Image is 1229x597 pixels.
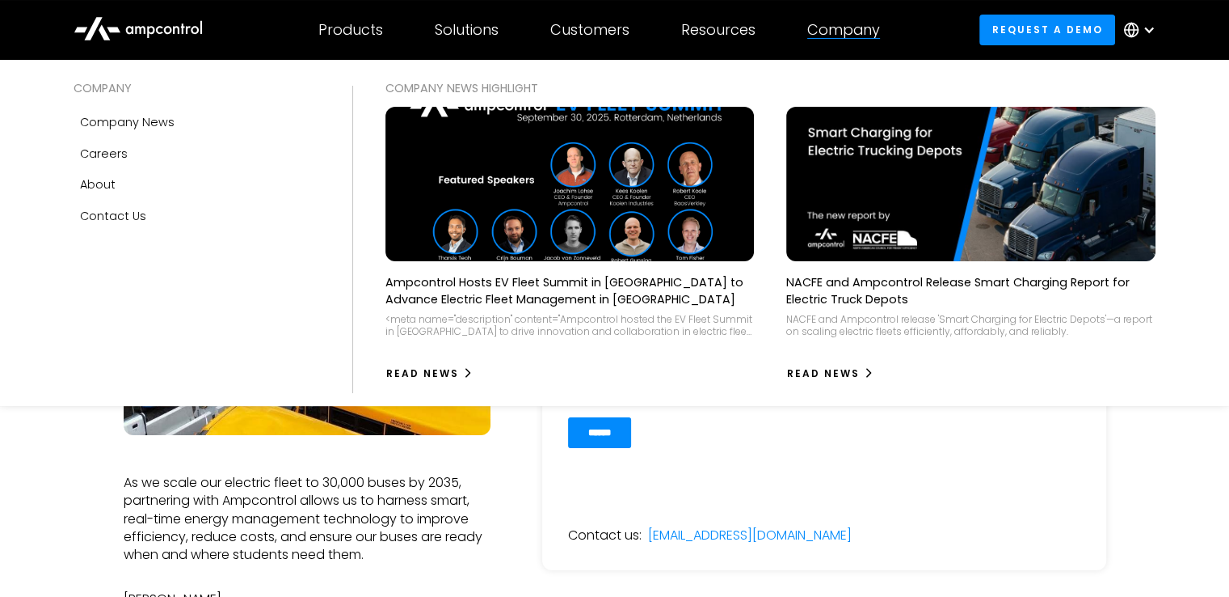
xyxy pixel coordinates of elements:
div: NACFE and Ampcontrol release 'Smart Charging for Electric Depots'—a report on scaling electric fl... [786,313,1155,338]
div: Read News [386,366,459,381]
div: About [80,176,116,193]
div: Company [807,21,880,39]
a: Read News [385,361,474,387]
p: Ampcontrol Hosts EV Fleet Summit in [GEOGRAPHIC_DATA] to Advance Electric Fleet Management in [GE... [385,274,754,307]
div: Solutions [435,21,499,39]
a: Read News [786,361,874,387]
div: Careers [80,145,128,163]
div: <meta name="description" content="Ampcontrol hosted the EV Fleet Summit in [GEOGRAPHIC_DATA] to d... [385,313,754,338]
div: Company news [80,113,175,131]
div: Read News [787,366,860,381]
a: [EMAIL_ADDRESS][DOMAIN_NAME] [648,527,852,544]
a: Contact Us [74,201,320,231]
div: Resources [681,21,755,39]
div: COMPANY NEWS Highlight [385,79,1155,97]
div: Products [318,21,383,39]
div: Customers [550,21,629,39]
a: Request a demo [979,15,1115,44]
a: Careers [74,138,320,169]
p: NACFE and Ampcontrol Release Smart Charging Report for Electric Truck Depots [786,274,1155,307]
div: Contact us: [568,527,642,544]
a: Company news [74,107,320,138]
div: Contact Us [80,207,146,225]
div: COMPANY [74,79,320,97]
a: About [74,169,320,200]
